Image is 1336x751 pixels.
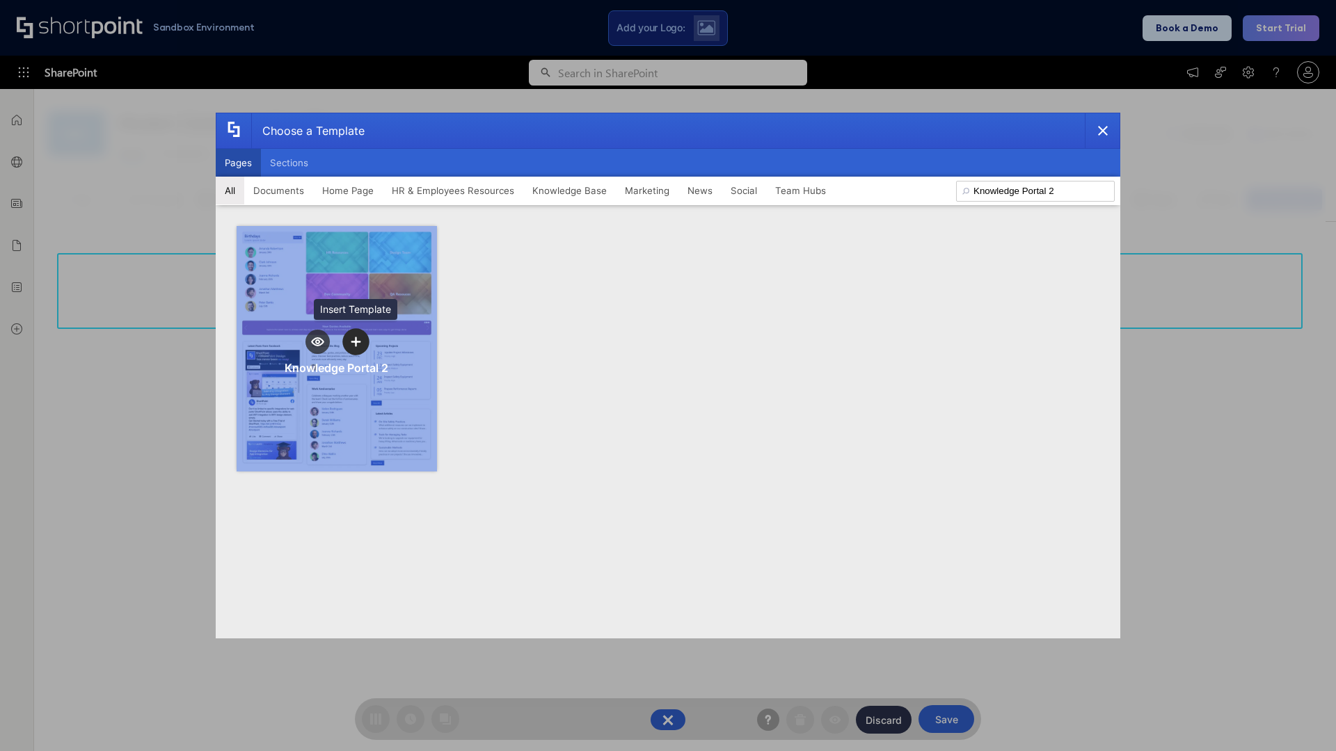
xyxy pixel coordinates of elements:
input: Search [956,181,1115,202]
button: All [216,177,244,204]
div: Choose a Template [251,113,365,148]
button: Marketing [616,177,678,204]
button: Documents [244,177,313,204]
button: News [678,177,722,204]
iframe: Chat Widget [1266,684,1336,751]
div: template selector [216,113,1120,638]
button: Team Hubs [766,177,835,204]
button: HR & Employees Resources [383,177,523,204]
button: Pages [216,149,261,177]
button: Knowledge Base [523,177,616,204]
div: Knowledge Portal 2 [285,361,388,375]
button: Sections [261,149,317,177]
button: Home Page [313,177,383,204]
button: Social [722,177,766,204]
